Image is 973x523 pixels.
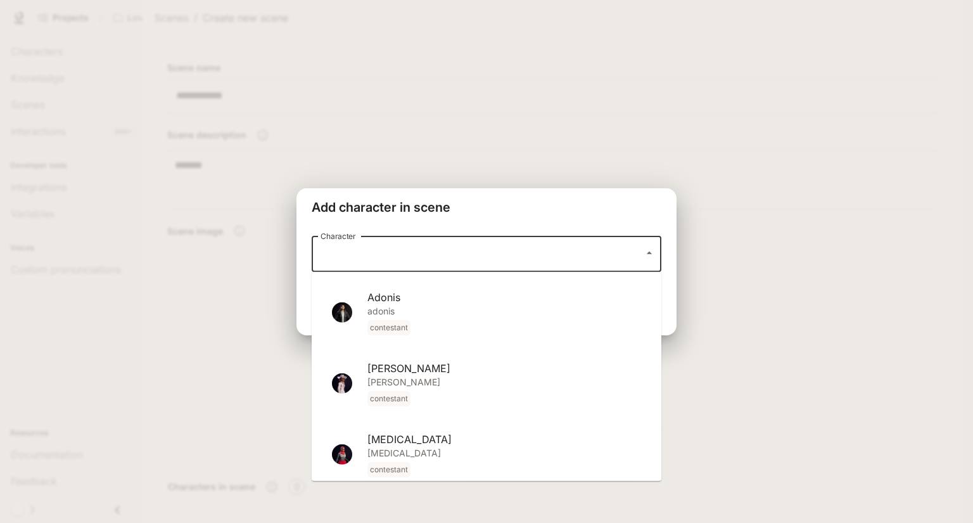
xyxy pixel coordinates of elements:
[332,373,352,394] img: Amanda
[370,465,408,475] p: contestant
[642,245,657,261] button: Close
[367,361,641,376] span: [PERSON_NAME]
[367,391,413,406] span: contestant
[367,432,641,447] span: [MEDICAL_DATA]
[370,323,408,333] p: contestant
[367,320,413,335] span: contestant
[332,302,352,323] img: Adonis
[367,290,641,305] span: Adonis
[370,394,408,404] p: contestant
[367,376,641,406] p: [PERSON_NAME]
[321,231,356,242] label: Character
[332,444,352,465] img: Amira
[367,447,641,477] p: [MEDICAL_DATA]
[296,188,677,226] h2: Add character in scene
[367,462,413,477] span: contestant
[367,305,641,335] p: adonis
